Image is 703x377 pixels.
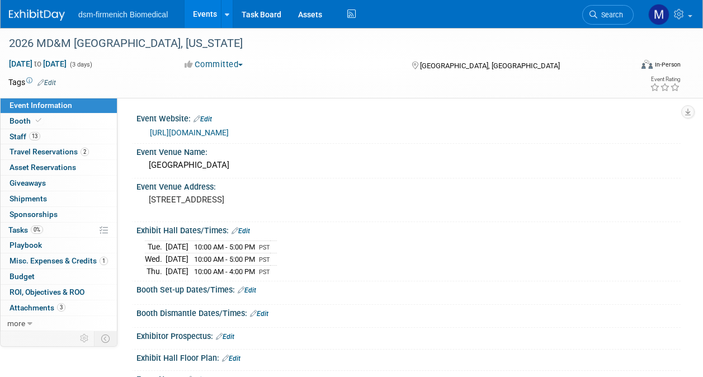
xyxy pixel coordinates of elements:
[259,256,270,263] span: PST
[1,269,117,284] a: Budget
[95,331,117,346] td: Toggle Event Tabs
[150,128,229,137] a: [URL][DOMAIN_NAME]
[7,319,25,328] span: more
[10,194,47,203] span: Shipments
[136,144,681,158] div: Event Venue Name:
[10,132,40,141] span: Staff
[181,59,247,70] button: Committed
[5,34,623,54] div: 2026 MD&M [GEOGRAPHIC_DATA], [US_STATE]
[648,4,669,25] img: Melanie Davison
[216,333,234,341] a: Edit
[78,10,168,19] span: dsm-firmenich Biomedical
[10,272,35,281] span: Budget
[650,77,680,82] div: Event Rating
[10,147,89,156] span: Travel Reservations
[10,163,76,172] span: Asset Reservations
[8,77,56,88] td: Tags
[654,60,681,69] div: In-Person
[1,207,117,222] a: Sponsorships
[10,288,84,296] span: ROI, Objectives & ROO
[100,257,108,265] span: 1
[8,225,43,234] span: Tasks
[29,132,40,140] span: 13
[32,59,43,68] span: to
[1,238,117,253] a: Playbook
[166,253,188,266] td: [DATE]
[10,256,108,265] span: Misc. Expenses & Credits
[10,303,65,312] span: Attachments
[194,267,255,276] span: 10:00 AM - 4:00 PM
[145,157,672,174] div: [GEOGRAPHIC_DATA]
[238,286,256,294] a: Edit
[166,241,188,253] td: [DATE]
[1,114,117,129] a: Booth
[1,191,117,206] a: Shipments
[583,58,681,75] div: Event Format
[1,285,117,300] a: ROI, Objectives & ROO
[10,101,72,110] span: Event Information
[136,328,681,342] div: Exhibitor Prospectus:
[75,331,95,346] td: Personalize Event Tab Strip
[259,268,270,276] span: PST
[10,178,46,187] span: Giveaways
[259,244,270,251] span: PST
[582,5,634,25] a: Search
[1,316,117,331] a: more
[250,310,268,318] a: Edit
[232,227,250,235] a: Edit
[10,116,44,125] span: Booth
[145,241,166,253] td: Tue.
[194,243,255,251] span: 10:00 AM - 5:00 PM
[36,117,41,124] i: Booth reservation complete
[136,110,681,125] div: Event Website:
[420,62,560,70] span: [GEOGRAPHIC_DATA], [GEOGRAPHIC_DATA]
[166,265,188,277] td: [DATE]
[145,253,166,266] td: Wed.
[8,59,67,69] span: [DATE] [DATE]
[1,129,117,144] a: Staff13
[81,148,89,156] span: 2
[222,355,240,362] a: Edit
[1,300,117,315] a: Attachments3
[136,350,681,364] div: Exhibit Hall Floor Plan:
[194,255,255,263] span: 10:00 AM - 5:00 PM
[136,178,681,192] div: Event Venue Address:
[1,176,117,191] a: Giveaways
[31,225,43,234] span: 0%
[641,60,653,69] img: Format-Inperson.png
[57,303,65,312] span: 3
[136,281,681,296] div: Booth Set-up Dates/Times:
[10,241,42,249] span: Playbook
[136,222,681,237] div: Exhibit Hall Dates/Times:
[9,10,65,21] img: ExhibitDay
[1,98,117,113] a: Event Information
[1,144,117,159] a: Travel Reservations2
[597,11,623,19] span: Search
[149,195,351,205] pre: [STREET_ADDRESS]
[194,115,212,123] a: Edit
[1,160,117,175] a: Asset Reservations
[37,79,56,87] a: Edit
[10,210,58,219] span: Sponsorships
[1,223,117,238] a: Tasks0%
[136,305,681,319] div: Booth Dismantle Dates/Times:
[69,61,92,68] span: (3 days)
[1,253,117,268] a: Misc. Expenses & Credits1
[145,265,166,277] td: Thu.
